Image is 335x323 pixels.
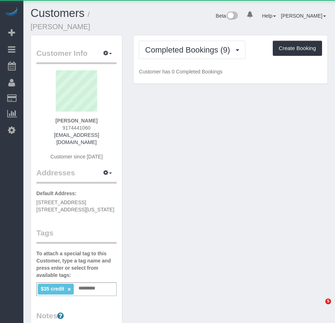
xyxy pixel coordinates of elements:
[36,199,114,212] span: [STREET_ADDRESS] [STREET_ADDRESS][US_STATE]
[50,154,103,160] span: Customer since [DATE]
[139,41,245,59] button: Completed Bookings (9)
[139,68,322,75] p: Customer has 0 Completed Bookings
[41,286,64,292] span: $35 credit
[145,45,234,54] span: Completed Bookings (9)
[31,7,85,19] a: Customers
[311,299,328,316] iframe: Intercom live chat
[281,13,326,19] a: [PERSON_NAME]
[325,299,331,304] span: 5
[36,190,77,197] label: Default Address:
[63,125,91,131] span: 9174441060
[36,250,117,279] label: To attach a special tag to this Customer, type a tag name and press enter or select from availabl...
[68,286,71,292] a: ×
[54,132,99,145] a: [EMAIL_ADDRESS][DOMAIN_NAME]
[273,41,322,56] button: Create Booking
[226,12,238,21] img: New interface
[216,13,238,19] a: Beta
[4,7,19,17] img: Automaid Logo
[262,13,276,19] a: Help
[55,118,98,124] strong: [PERSON_NAME]
[36,48,117,64] legend: Customer Info
[36,228,117,244] legend: Tags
